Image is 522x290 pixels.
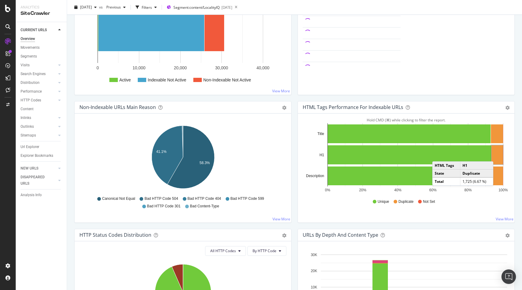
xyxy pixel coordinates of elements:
text: 20,000 [174,65,187,70]
div: Performance [21,88,42,95]
text: Indexable Not Active [148,77,186,82]
td: Total [433,177,460,185]
a: Overview [21,36,63,42]
div: Analysis Info [21,192,42,198]
td: Duplicate [460,170,493,178]
div: gear [505,106,510,110]
text: Title [317,132,324,136]
div: Non-Indexable URLs Main Reason [79,104,156,110]
div: NEW URLS [21,165,38,172]
a: DISAPPEARED URLS [21,174,56,187]
span: Previous [104,5,121,10]
div: Url Explorer [21,144,39,150]
div: Search Engines [21,71,46,77]
div: Filters [142,5,152,10]
a: Content [21,106,63,112]
div: Outlinks [21,124,34,130]
text: 80% [464,188,472,192]
text: 0 [97,65,99,70]
a: Segments [21,53,63,60]
a: View More [496,216,514,222]
span: Segment: content/LocalityIQ [173,5,220,10]
span: Duplicate [398,199,414,204]
span: All HTTP Codes [210,248,236,253]
text: 0% [325,188,330,192]
span: By HTTP Code [253,248,276,253]
div: Visits [21,62,30,68]
div: Content [21,106,34,112]
span: vs [99,5,104,10]
a: Visits [21,62,56,68]
div: URLs by Depth and Content Type [303,232,378,238]
text: Description [306,174,324,178]
text: 10K [311,285,317,289]
div: Open Intercom Messenger [501,269,516,284]
span: Bad HTTP Code 504 [144,196,178,201]
div: HTTP Status Codes Distribution [79,232,151,238]
div: Explorer Bookmarks [21,153,53,159]
a: Analysis Info [21,192,63,198]
td: H1 [460,162,493,170]
button: All HTTP Codes [205,246,246,256]
span: 2025 Aug. 4th [80,5,92,10]
div: HTML Tags Performance for Indexable URLs [303,104,403,110]
td: State [433,170,460,178]
text: Active [119,77,131,82]
text: 20K [311,269,317,273]
text: 30,000 [215,65,228,70]
div: Sitemaps [21,132,36,139]
div: Overview [21,36,35,42]
text: 41.1% [156,150,166,154]
span: Bad Content-Type [190,204,219,209]
text: 60% [429,188,437,192]
text: 40,000 [256,65,269,70]
button: Previous [104,2,128,12]
div: DISAPPEARED URLS [21,174,51,187]
a: Sitemaps [21,132,56,139]
span: Bad HTTP Code 599 [230,196,264,201]
div: Movements [21,44,40,51]
div: [DATE] [221,5,232,10]
text: 10,000 [133,65,146,70]
span: Bad HTTP Code 301 [147,204,181,209]
div: gear [505,233,510,238]
a: Outlinks [21,124,56,130]
span: Unique [378,199,389,204]
span: Canonical Not Equal [102,196,135,201]
a: Url Explorer [21,144,63,150]
text: 30K [311,253,317,257]
text: 40% [394,188,401,192]
a: Performance [21,88,56,95]
div: gear [282,106,286,110]
button: Filters [133,2,159,12]
button: By HTTP Code [247,246,286,256]
div: Analytics [21,5,62,10]
button: Segment:content/LocalityIQ[DATE] [164,2,232,12]
a: Movements [21,44,63,51]
div: Segments [21,53,37,60]
svg: A chart. [303,123,510,193]
div: gear [282,233,286,238]
a: Inlinks [21,115,56,121]
a: Distribution [21,80,56,86]
text: H1 [320,153,324,157]
div: CURRENT URLS [21,27,47,33]
span: Not Set [423,199,435,204]
a: View More [272,88,290,94]
a: HTTP Codes [21,97,56,104]
div: SiteCrawler [21,10,62,17]
div: Inlinks [21,115,31,121]
svg: A chart. [79,123,286,193]
div: Distribution [21,80,40,86]
td: HTML Tags [433,162,460,170]
a: CURRENT URLS [21,27,56,33]
a: Search Engines [21,71,56,77]
a: Explorer Bookmarks [21,153,63,159]
button: [DATE] [72,2,99,12]
a: View More [272,216,290,222]
text: 20% [359,188,366,192]
text: Non-Indexable Not Active [203,77,251,82]
td: 1,725 (6.67 %) [460,177,493,185]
